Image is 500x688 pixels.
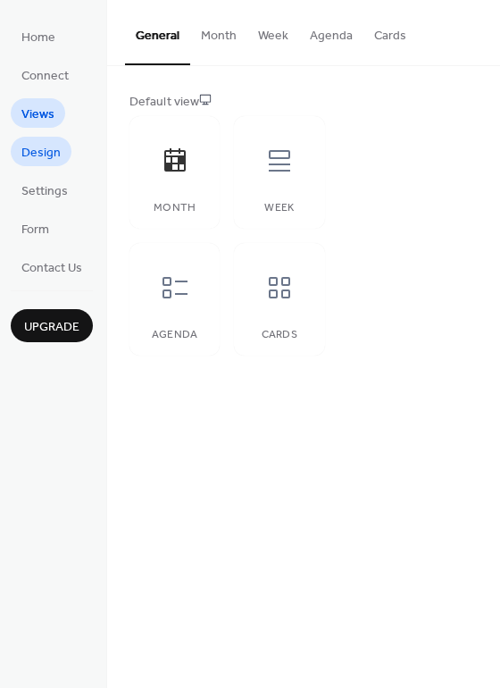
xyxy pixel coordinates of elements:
a: Form [11,214,60,243]
span: Upgrade [24,318,79,337]
a: Views [11,98,65,128]
span: Contact Us [21,259,82,278]
button: Upgrade [11,309,93,342]
span: Settings [21,182,68,201]
a: Connect [11,60,79,89]
div: Month [147,202,202,214]
a: Design [11,137,71,166]
a: Settings [11,175,79,205]
span: Connect [21,67,69,86]
span: Form [21,221,49,239]
span: Home [21,29,55,47]
div: Agenda [147,329,202,341]
div: Cards [252,329,306,341]
div: Default view [129,93,474,112]
a: Contact Us [11,252,93,281]
a: Home [11,21,66,51]
span: Views [21,105,54,124]
span: Design [21,144,61,163]
div: Week [252,202,306,214]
